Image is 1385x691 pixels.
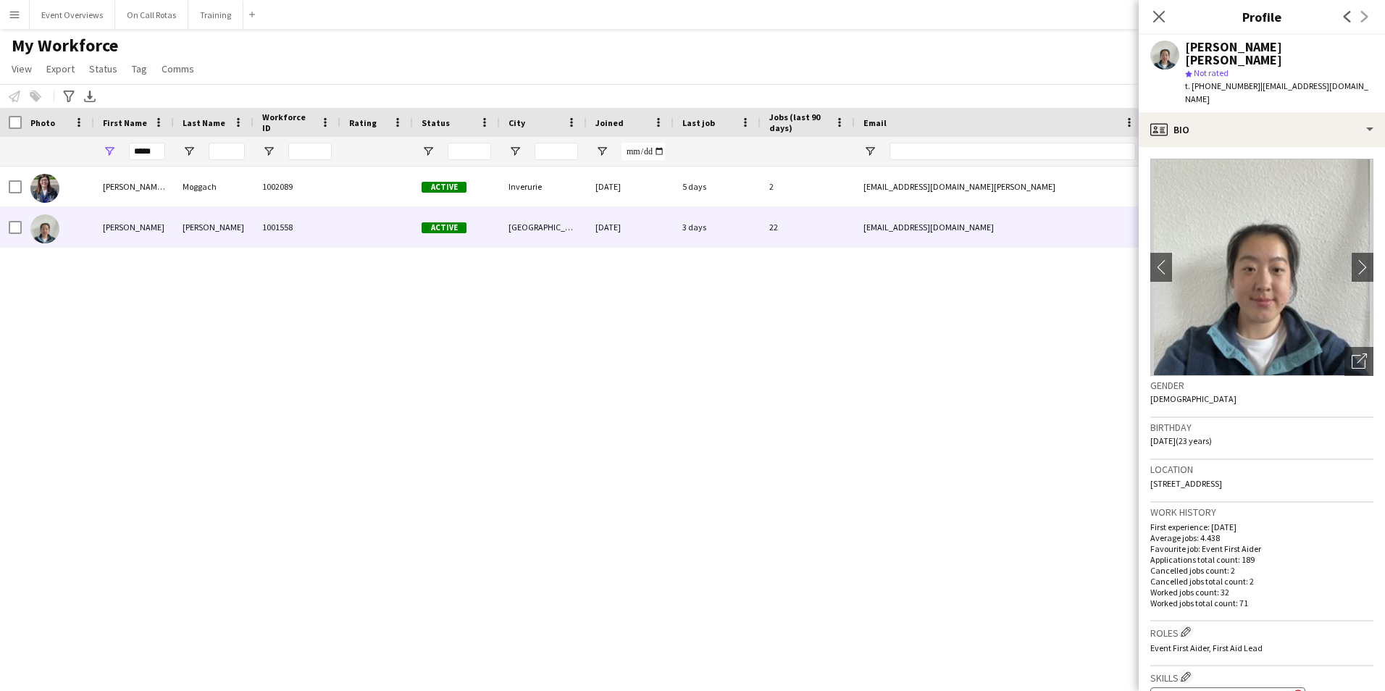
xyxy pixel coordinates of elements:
p: Cancelled jobs total count: 2 [1150,576,1373,587]
button: Event Overviews [30,1,115,29]
button: Open Filter Menu [422,145,435,158]
p: Worked jobs count: 32 [1150,587,1373,598]
a: Comms [156,59,200,78]
span: Last Name [183,117,225,128]
h3: Gender [1150,379,1373,392]
p: Applications total count: 189 [1150,554,1373,565]
span: Workforce ID [262,112,314,133]
p: First experience: [DATE] [1150,522,1373,532]
input: Email Filter Input [890,143,1136,160]
span: | [EMAIL_ADDRESS][DOMAIN_NAME] [1185,80,1368,104]
button: On Call Rotas [115,1,188,29]
h3: Birthday [1150,421,1373,434]
div: 2 [761,167,855,206]
button: Open Filter Menu [103,145,116,158]
div: [DATE] [587,207,674,247]
span: Active [422,182,466,193]
input: Last Name Filter Input [209,143,245,160]
span: Last job [682,117,715,128]
span: Tag [132,62,147,75]
div: [PERSON_NAME] [PERSON_NAME] [1185,41,1373,67]
span: Status [422,117,450,128]
div: Inverurie [500,167,587,206]
span: Email [863,117,887,128]
p: Favourite job: Event First Aider [1150,543,1373,554]
button: Open Filter Menu [262,145,275,158]
span: First Name [103,117,147,128]
span: Photo [30,117,55,128]
p: Cancelled jobs count: 2 [1150,565,1373,576]
div: [EMAIL_ADDRESS][DOMAIN_NAME] [855,207,1145,247]
a: Export [41,59,80,78]
div: [GEOGRAPHIC_DATA] [500,207,587,247]
span: Not rated [1194,67,1229,78]
button: Open Filter Menu [509,145,522,158]
h3: Profile [1139,7,1385,26]
span: Export [46,62,75,75]
input: Status Filter Input [448,143,491,160]
input: First Name Filter Input [129,143,165,160]
p: Worked jobs total count: 71 [1150,598,1373,608]
app-action-btn: Export XLSX [81,88,99,105]
div: 22 [761,207,855,247]
span: t. [PHONE_NUMBER] [1185,80,1260,91]
div: 1001558 [254,207,340,247]
h3: Roles [1150,624,1373,640]
div: [PERSON_NAME] [174,207,254,247]
img: Crew avatar or photo [1150,159,1373,376]
div: [PERSON_NAME] [PERSON_NAME] [94,167,174,206]
div: [EMAIL_ADDRESS][DOMAIN_NAME][PERSON_NAME] [855,167,1145,206]
app-action-btn: Advanced filters [60,88,78,105]
span: My Workforce [12,35,118,56]
span: Jobs (last 90 days) [769,112,829,133]
input: Joined Filter Input [622,143,665,160]
a: Status [83,59,123,78]
button: Training [188,1,243,29]
span: Joined [595,117,624,128]
span: Event First Aider, First Aid Lead [1150,642,1263,653]
button: Open Filter Menu [183,145,196,158]
a: View [6,59,38,78]
div: Bio [1139,112,1385,147]
span: Rating [349,117,377,128]
span: Status [89,62,117,75]
p: Average jobs: 4.438 [1150,532,1373,543]
h3: Work history [1150,506,1373,519]
input: Workforce ID Filter Input [288,143,332,160]
div: 1002089 [254,167,340,206]
button: Open Filter Menu [595,145,608,158]
input: City Filter Input [535,143,578,160]
a: Tag [126,59,153,78]
div: 3 days [674,207,761,247]
span: [DEMOGRAPHIC_DATA] [1150,393,1237,404]
span: Comms [162,62,194,75]
div: 5 days [674,167,761,206]
span: [STREET_ADDRESS] [1150,478,1222,489]
h3: Skills [1150,669,1373,684]
img: Alison Nancy Moggach [30,174,59,203]
div: Moggach [174,167,254,206]
img: Nancy Chen Yu Han [30,214,59,243]
div: [DATE] [587,167,674,206]
span: Active [422,222,466,233]
span: [DATE] (23 years) [1150,435,1212,446]
span: City [509,117,525,128]
div: [PERSON_NAME] [94,207,174,247]
div: Open photos pop-in [1344,347,1373,376]
span: View [12,62,32,75]
button: Open Filter Menu [863,145,876,158]
h3: Location [1150,463,1373,476]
